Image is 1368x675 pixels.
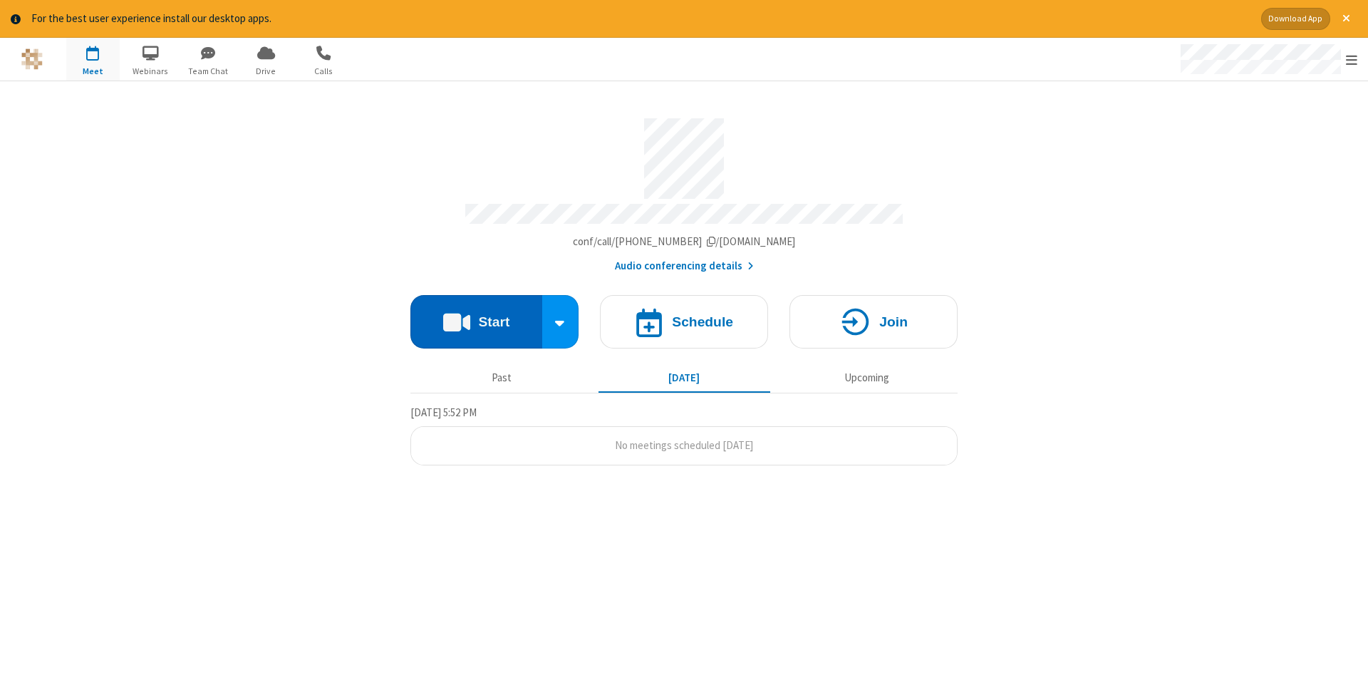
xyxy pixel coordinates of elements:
[1261,8,1330,30] button: Download App
[672,315,733,329] h4: Schedule
[410,108,958,274] section: Account details
[239,65,293,78] span: Drive
[124,65,177,78] span: Webinars
[416,365,588,392] button: Past
[598,365,770,392] button: [DATE]
[781,365,953,392] button: Upcoming
[66,65,120,78] span: Meet
[182,65,235,78] span: Team Chat
[31,11,1250,27] div: For the best user experience install our desktop apps.
[573,235,796,248] span: Copy my meeting room link
[600,295,768,349] button: Schedule
[410,295,542,349] button: Start
[1335,8,1357,30] button: Close alert
[21,48,43,70] img: QA Selenium DO NOT DELETE OR CHANGE
[478,315,509,329] h4: Start
[297,65,351,78] span: Calls
[410,406,477,419] span: [DATE] 5:52 PM
[615,438,753,452] span: No meetings scheduled [DATE]
[542,295,579,349] div: Start conference options
[573,234,796,250] button: Copy my meeting room linkCopy my meeting room link
[410,404,958,465] section: Today's Meetings
[879,315,908,329] h4: Join
[615,258,754,274] button: Audio conferencing details
[5,38,58,81] button: Logo
[789,295,958,349] button: Join
[1167,38,1368,81] div: Open menu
